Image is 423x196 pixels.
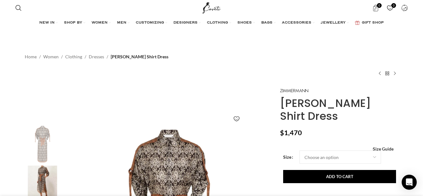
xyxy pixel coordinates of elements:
span: ACCESSORIES [282,20,311,25]
span: SHOP BY [64,20,82,25]
span: JEWELLERY [321,20,346,25]
a: JEWELLERY [321,17,349,29]
span: 0 [391,3,396,8]
a: CLOTHING [207,17,231,29]
a: Women [43,53,59,60]
span: MEN [117,20,126,25]
a: Dresses [89,53,104,60]
a: NEW IN [39,17,58,29]
a: Home [25,53,37,60]
a: ACCESSORIES [282,17,315,29]
bdi: 1,470 [280,129,302,137]
a: DESIGNERS [173,17,201,29]
a: Clothing [65,53,82,60]
a: 0 [369,2,382,14]
span: CLOTHING [207,20,228,25]
span: WOMEN [92,20,108,25]
nav: Breadcrumb [25,53,168,60]
img: Zimmermann dress [23,126,61,162]
div: Main navigation [12,17,411,29]
div: My Wishlist [383,2,396,14]
img: GiftBag [355,21,360,25]
span: NEW IN [39,20,55,25]
a: BAGS [261,17,276,29]
span: CUSTOMIZING [136,20,164,25]
div: 1 / 6 [23,126,61,166]
a: CUSTOMIZING [136,17,167,29]
a: SHOES [237,17,255,29]
span: [PERSON_NAME] Shirt Dress [111,53,168,60]
a: SHOP BY [64,17,85,29]
img: Zimmermann [280,89,308,93]
a: WOMEN [92,17,111,29]
a: GIFT SHOP [355,17,384,29]
label: Size [283,154,293,161]
span: DESIGNERS [173,20,198,25]
span: GIFT SHOP [362,20,384,25]
a: Site logo [201,5,222,10]
a: MEN [117,17,130,29]
span: 0 [377,3,382,8]
h1: [PERSON_NAME] Shirt Dress [280,97,398,123]
span: BAGS [261,20,272,25]
a: Search [12,2,25,14]
span: SHOES [237,20,252,25]
a: Next product [391,70,399,77]
span: $ [280,129,284,137]
button: Add to cart [283,170,396,183]
a: Previous product [376,70,383,77]
div: Open Intercom Messenger [402,175,417,190]
a: 0 [383,2,396,14]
